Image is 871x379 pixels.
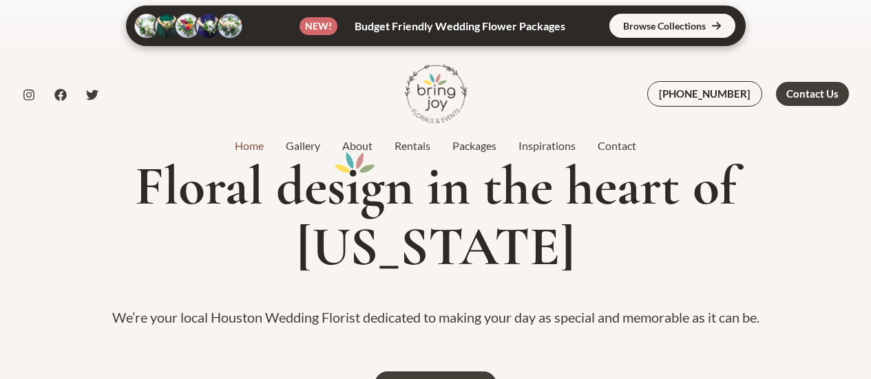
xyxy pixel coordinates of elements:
a: Contact [587,138,647,154]
a: Home [224,138,275,154]
a: Rentals [384,138,441,154]
a: Gallery [275,138,331,154]
mark: i [346,156,360,217]
a: Contact Us [776,82,849,106]
p: We’re your local Houston Wedding Florist dedicated to making your day as special and memorable as... [17,305,854,330]
h1: Floral des gn in the heart of [US_STATE] [17,156,854,277]
a: Inspirations [507,138,587,154]
a: Facebook [54,89,67,101]
a: About [331,138,384,154]
a: Twitter [86,89,98,101]
a: [PHONE_NUMBER] [647,81,762,107]
a: Packages [441,138,507,154]
img: Bring Joy [405,63,467,124]
a: Instagram [23,89,35,101]
nav: Site Navigation [224,136,647,156]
